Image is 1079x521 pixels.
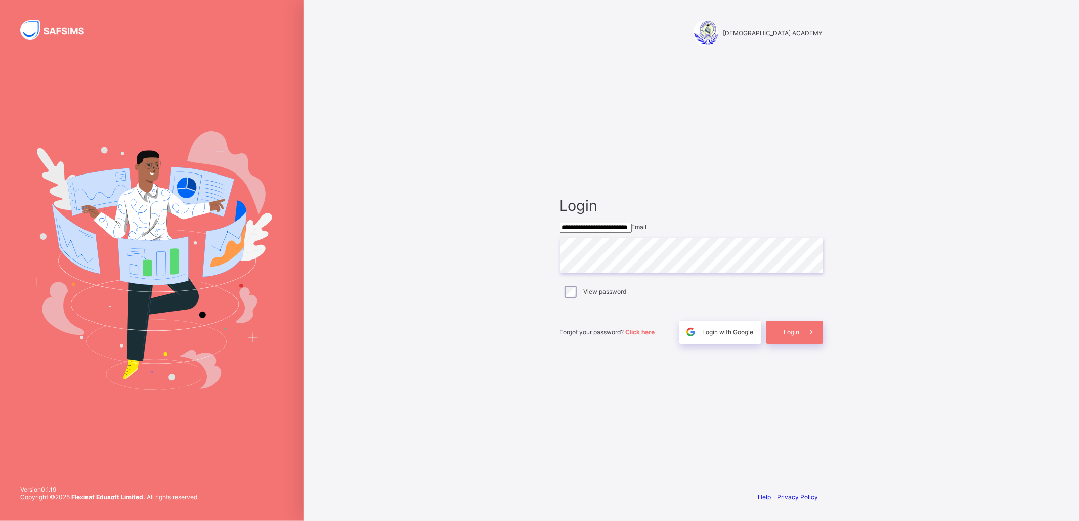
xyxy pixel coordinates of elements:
a: Help [758,493,771,501]
span: Version 0.1.19 [20,486,199,493]
img: Hero Image [31,131,272,390]
span: Login [784,328,800,336]
a: Privacy Policy [778,493,818,501]
strong: Flexisaf Edusoft Limited. [71,493,145,501]
span: Forgot your password? [560,328,655,336]
span: Email [632,223,647,231]
span: Copyright © 2025 All rights reserved. [20,493,199,501]
label: View password [584,288,627,295]
span: [DEMOGRAPHIC_DATA] ACADEMY [723,29,823,37]
span: Login [560,197,823,214]
img: SAFSIMS Logo [20,20,96,40]
span: Login with Google [703,328,754,336]
img: google.396cfc9801f0270233282035f929180a.svg [685,326,697,338]
a: Click here [626,328,655,336]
